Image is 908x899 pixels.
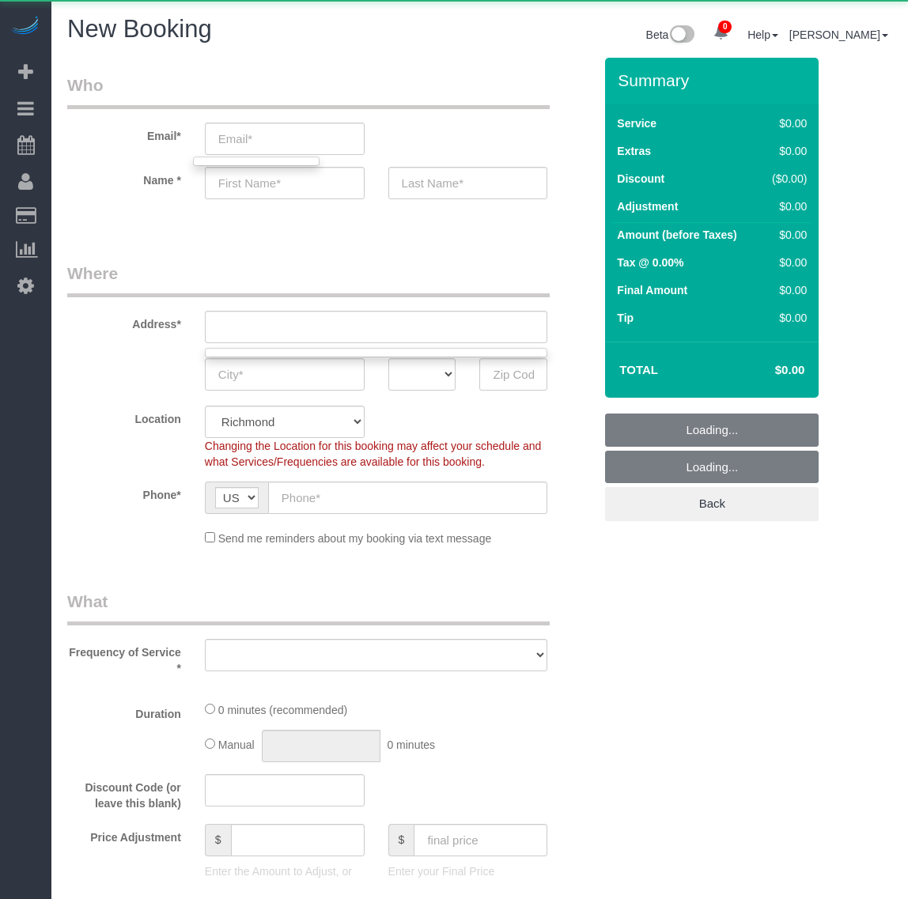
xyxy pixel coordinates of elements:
[479,358,547,391] input: Zip Code*
[205,824,231,856] span: $
[618,71,811,89] h3: Summary
[765,171,807,187] div: ($0.00)
[67,74,550,109] legend: Who
[619,363,658,376] strong: Total
[617,255,683,270] label: Tax @ 0.00%
[9,16,41,38] img: Automaid Logo
[388,863,548,879] p: Enter your Final Price
[268,482,548,514] input: Phone*
[55,123,193,144] label: Email*
[205,123,365,155] input: Email*
[205,863,365,879] p: Enter the Amount to Adjust, or
[55,406,193,427] label: Location
[765,198,807,214] div: $0.00
[205,358,365,391] input: City*
[67,262,550,297] legend: Where
[728,364,804,377] h4: $0.00
[388,824,414,856] span: $
[617,310,634,326] label: Tip
[218,738,255,751] span: Manual
[747,28,778,41] a: Help
[55,482,193,503] label: Phone*
[617,171,664,187] label: Discount
[706,16,736,51] a: 0
[617,198,678,214] label: Adjustment
[218,532,492,545] span: Send me reminders about my booking via text message
[205,440,541,468] span: Changing the Location for this booking may affect your schedule and what Services/Frequencies are...
[55,167,193,188] label: Name *
[55,311,193,332] label: Address*
[205,167,365,199] input: First Name*
[387,738,435,751] span: 0 minutes
[55,774,193,811] label: Discount Code (or leave this blank)
[765,143,807,159] div: $0.00
[67,15,212,43] span: New Booking
[789,28,888,41] a: [PERSON_NAME]
[718,21,732,33] span: 0
[617,227,736,243] label: Amount (before Taxes)
[218,704,347,716] span: 0 minutes (recommended)
[388,167,548,199] input: Last Name*
[765,282,807,298] div: $0.00
[765,227,807,243] div: $0.00
[414,824,547,856] input: final price
[617,282,687,298] label: Final Amount
[55,639,193,676] label: Frequency of Service *
[55,824,193,845] label: Price Adjustment
[765,115,807,131] div: $0.00
[765,310,807,326] div: $0.00
[617,115,656,131] label: Service
[605,487,819,520] a: Back
[646,28,695,41] a: Beta
[765,255,807,270] div: $0.00
[617,143,651,159] label: Extras
[668,25,694,46] img: New interface
[67,590,550,625] legend: What
[55,701,193,722] label: Duration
